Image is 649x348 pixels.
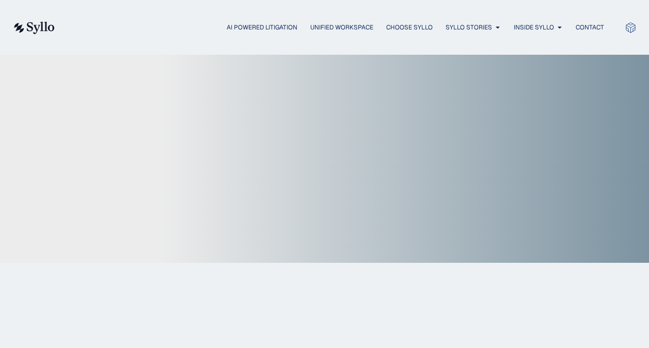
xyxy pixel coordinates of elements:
a: Unified Workspace [310,23,373,32]
a: Choose Syllo [386,23,433,32]
nav: Menu [75,23,604,33]
a: AI Powered Litigation [227,23,297,32]
a: Contact [576,23,604,32]
a: Inside Syllo [514,23,554,32]
img: syllo [12,22,55,34]
a: Syllo Stories [446,23,492,32]
div: Menu Toggle [75,23,604,33]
